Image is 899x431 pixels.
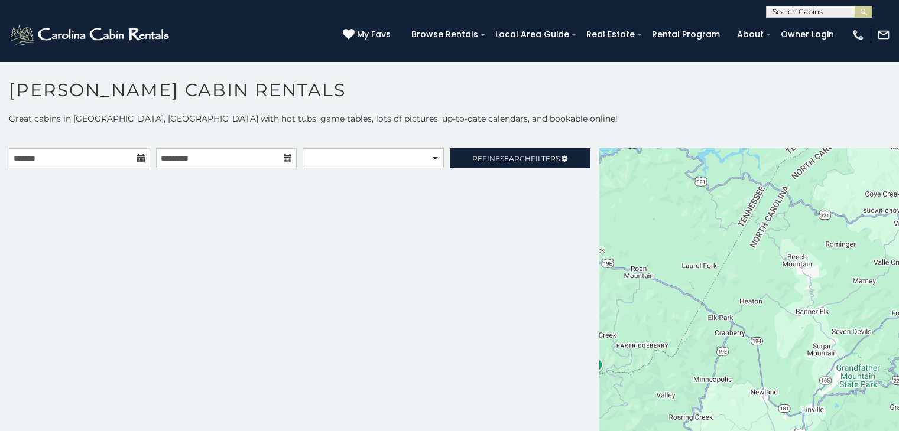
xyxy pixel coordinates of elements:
a: Real Estate [580,25,641,44]
span: Search [500,154,531,163]
img: phone-regular-white.png [852,28,865,41]
span: My Favs [357,28,391,41]
span: Refine Filters [472,154,560,163]
img: White-1-2.png [9,23,173,47]
img: mail-regular-white.png [877,28,890,41]
a: Rental Program [646,25,726,44]
a: RefineSearchFilters [450,148,591,168]
a: My Favs [343,28,394,41]
a: Local Area Guide [489,25,575,44]
a: Owner Login [775,25,840,44]
a: Browse Rentals [405,25,484,44]
a: About [731,25,770,44]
